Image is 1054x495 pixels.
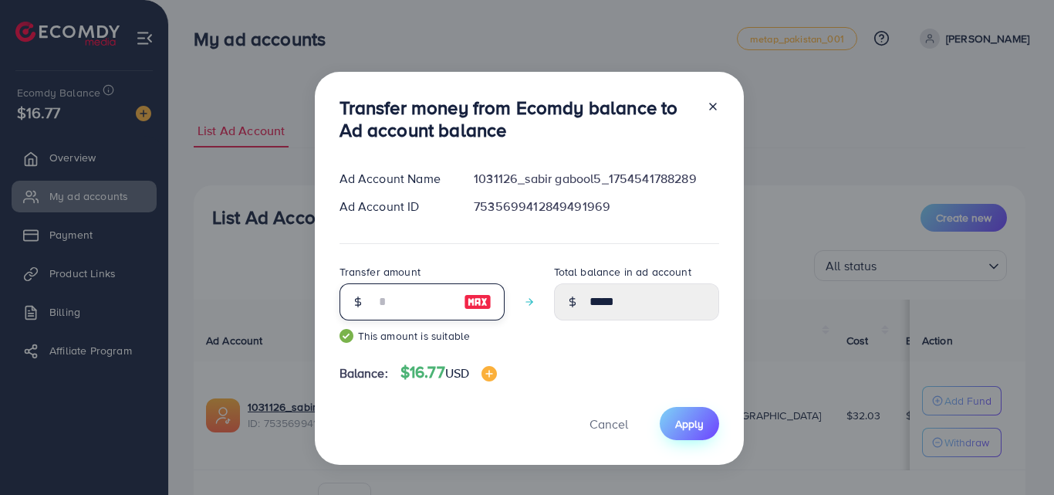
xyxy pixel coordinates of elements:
label: Transfer amount [340,264,421,280]
button: Cancel [570,407,647,440]
button: Apply [660,407,719,440]
img: image [481,366,497,381]
label: Total balance in ad account [554,264,691,280]
img: image [464,293,492,311]
div: 7535699412849491969 [461,198,731,215]
div: Ad Account Name [327,170,462,188]
div: 1031126_sabir gabool5_1754541788289 [461,170,731,188]
span: Cancel [589,415,628,432]
iframe: Chat [988,425,1042,483]
h3: Transfer money from Ecomdy balance to Ad account balance [340,97,694,141]
span: Apply [675,416,704,432]
span: USD [445,364,469,381]
h4: $16.77 [400,363,497,382]
div: Ad Account ID [327,198,462,215]
small: This amount is suitable [340,328,505,344]
span: Balance: [340,364,388,382]
img: guide [340,329,353,343]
